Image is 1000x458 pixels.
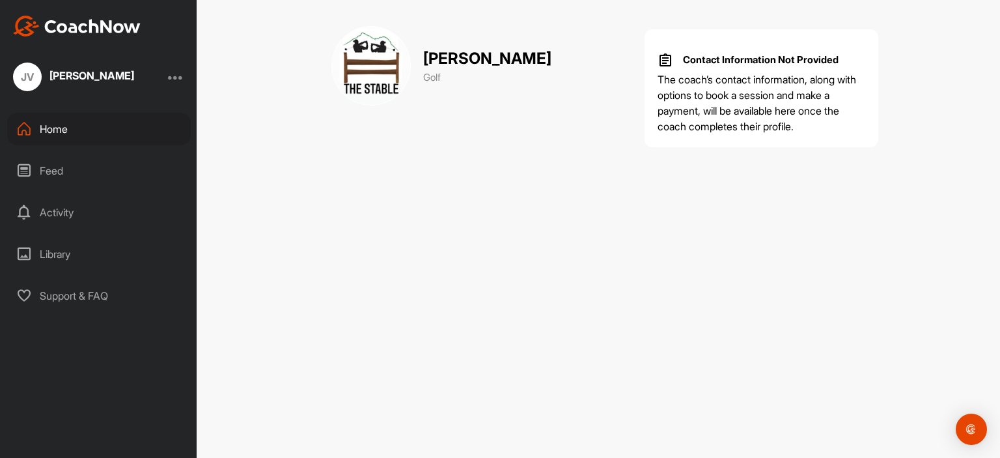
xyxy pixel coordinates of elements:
p: The coach’s contact information, along with options to book a session and make a payment, will be... [658,72,865,134]
div: Support & FAQ [7,279,191,312]
div: [PERSON_NAME] [49,70,134,81]
img: info [658,52,673,68]
img: cover [331,26,411,106]
p: [PERSON_NAME] [423,47,551,70]
div: Activity [7,196,191,229]
div: JV [13,63,42,91]
div: Library [7,238,191,270]
p: Contact Information Not Provided [683,53,839,68]
p: Golf [423,70,551,85]
div: Feed [7,154,191,187]
div: Home [7,113,191,145]
img: CoachNow [13,16,141,36]
div: Open Intercom Messenger [956,414,987,445]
